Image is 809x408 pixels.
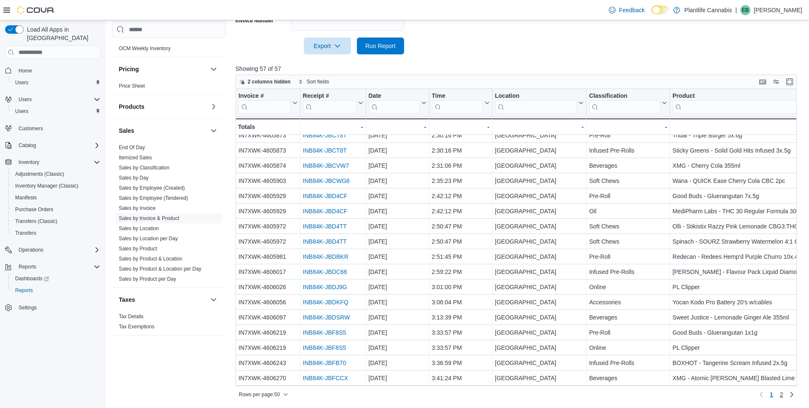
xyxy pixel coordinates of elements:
span: Catalog [15,140,100,150]
a: INB84K-JBD4TT [303,223,346,230]
div: Pre-Roll [589,252,667,262]
button: Transfers [8,227,104,239]
h3: Products [119,102,145,111]
span: Tax Exemptions [119,323,155,330]
button: Manifests [8,192,104,204]
div: Em Bradley [740,5,750,15]
div: 3:33:57 PM [431,328,489,338]
a: INB84K-JBCWG6 [303,178,349,185]
p: Showing 57 of 57 [236,64,802,73]
div: IN7XWK-4606219 [238,343,297,353]
div: 2:42:12 PM [431,191,489,201]
button: Rows per page:50 [236,389,292,400]
a: Users [12,78,32,88]
a: INB84K-JBFCCX [303,375,348,382]
span: Dashboards [12,274,100,284]
button: Taxes [119,295,207,304]
span: Users [15,79,28,86]
span: EB [742,5,749,15]
button: Catalog [15,140,39,150]
div: Receipt # URL [303,92,356,114]
a: INB84K-JBDC66 [303,269,347,276]
a: Sales by Day [119,175,149,181]
span: Inventory Manager (Classic) [15,183,78,189]
div: [GEOGRAPHIC_DATA] [495,373,584,384]
div: [DATE] [368,161,426,171]
span: Users [15,94,100,105]
a: Page 2 of 2 [777,388,787,401]
button: Reports [8,285,104,296]
div: Classification [589,92,660,100]
span: Operations [19,247,43,253]
a: Sales by Location [119,225,159,231]
button: Catalog [2,140,104,151]
span: Inventory [19,159,39,166]
a: Transfers [12,228,40,238]
span: Sales by Product [119,245,157,252]
div: [GEOGRAPHIC_DATA] [495,222,584,232]
div: 2:30:16 PM [431,131,489,141]
div: [DATE] [368,131,426,141]
div: [DATE] [368,146,426,156]
a: INB84K-JBDBKR [303,254,348,260]
div: Time [431,92,482,100]
button: Pricing [209,64,219,74]
span: Sales by Product & Location per Day [119,266,201,272]
div: Soft Chews [589,222,667,232]
span: Users [15,108,28,115]
div: 2:50:47 PM [431,237,489,247]
a: OCM Weekly Inventory [119,46,171,51]
button: Reports [2,261,104,273]
a: Purchase Orders [12,204,57,215]
div: Location [495,92,577,100]
button: Operations [2,244,104,256]
div: IN7XWK-4606270 [238,373,297,384]
div: Invoice # [238,92,291,100]
span: Home [15,65,100,75]
span: Purchase Orders [15,206,54,213]
div: [DATE] [368,252,426,262]
div: Online [589,343,667,353]
span: Adjustments (Classic) [15,171,64,177]
div: Invoice # [238,92,291,114]
div: IN7XWK-4605972 [238,222,297,232]
div: [DATE] [368,358,426,368]
button: Operations [15,245,47,255]
span: Sales by Day [119,174,149,181]
button: Users [2,94,104,105]
span: Sales by Invoice [119,205,155,212]
button: Customers [2,122,104,134]
span: Reports [15,262,100,272]
a: INB84K-JBCT8T [303,148,346,154]
div: 2:50:47 PM [431,222,489,232]
button: Home [2,64,104,76]
div: - [495,122,584,132]
a: Sales by Location per Day [119,236,178,242]
div: Beverages [589,161,667,171]
h3: Sales [119,126,134,135]
button: Receipt # [303,92,363,114]
div: - [303,122,363,132]
button: Users [8,105,104,117]
img: Cova [17,6,55,14]
h3: Pricing [119,65,139,73]
div: 2:30:16 PM [431,146,489,156]
button: Run Report [357,38,404,54]
div: IN7XWK-4606243 [238,358,297,368]
div: [DATE] [368,343,426,353]
div: Infused Pre-Rolls [589,267,667,277]
button: Classification [589,92,667,114]
span: Sales by Invoice & Product [119,215,179,222]
p: [PERSON_NAME] [754,5,802,15]
div: IN7XWK-4605873 [238,146,297,156]
button: Export [304,38,351,54]
div: - [431,122,489,132]
div: [GEOGRAPHIC_DATA] [495,131,584,141]
a: Tax Details [119,314,144,319]
div: Online [589,282,667,293]
div: 2:42:12 PM [431,207,489,217]
div: Soft Chews [589,237,667,247]
a: Sales by Employee (Created) [119,185,185,191]
div: Beverages [589,313,667,323]
span: Feedback [619,6,645,14]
